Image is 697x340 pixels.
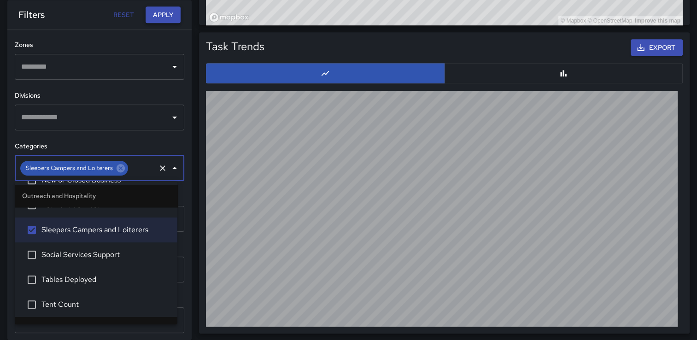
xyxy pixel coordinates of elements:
[15,317,177,339] li: Pressure Washing
[20,161,128,176] div: Sleepers Campers and Loiterers
[206,39,264,54] h5: Task Trends
[18,7,45,22] h6: Filters
[146,6,181,23] button: Apply
[156,162,169,175] button: Clear
[15,141,184,152] h6: Categories
[15,91,184,101] h6: Divisions
[41,299,170,310] span: Tent Count
[20,163,118,173] span: Sleepers Campers and Loiterers
[168,60,181,73] button: Open
[631,39,683,56] button: Export
[168,162,181,175] button: Close
[321,69,330,78] svg: Line Chart
[168,111,181,124] button: Open
[559,69,568,78] svg: Bar Chart
[444,63,683,83] button: Bar Chart
[41,249,170,260] span: Social Services Support
[15,40,184,50] h6: Zones
[206,63,445,83] button: Line Chart
[15,185,177,207] li: Outreach and Hospitality
[41,274,170,285] span: Tables Deployed
[41,224,170,235] span: Sleepers Campers and Loiterers
[41,199,170,211] span: Resident Services
[109,6,138,23] button: Reset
